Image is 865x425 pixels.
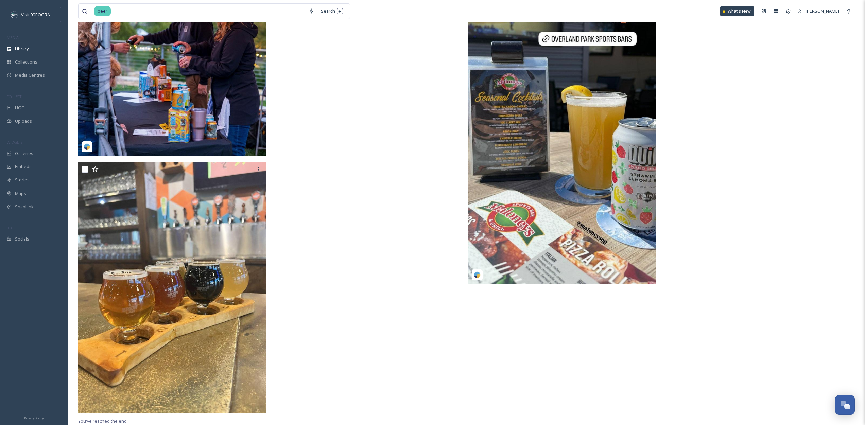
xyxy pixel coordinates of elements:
[15,105,24,111] span: UGC
[720,6,754,16] a: What's New
[794,4,843,18] a: [PERSON_NAME]
[24,416,44,420] span: Privacy Policy
[15,118,32,124] span: Uploads
[94,6,111,16] span: beer
[835,395,855,415] button: Open Chat
[7,35,19,40] span: MEDIA
[15,46,29,52] span: Library
[15,236,29,242] span: Socials
[15,150,33,157] span: Galleries
[474,271,481,278] img: snapsea-logo.png
[317,4,346,18] div: Search
[15,190,26,197] span: Maps
[11,11,18,18] img: c3es6xdrejuflcaqpovn.png
[15,163,32,170] span: Embeds
[21,11,74,18] span: Visit [GEOGRAPHIC_DATA]
[806,8,839,14] span: [PERSON_NAME]
[84,143,90,150] img: snapsea-logo.png
[15,72,45,78] span: Media Centres
[15,177,30,183] span: Stories
[15,203,34,210] span: SnapLink
[7,140,22,145] span: WIDGETS
[15,59,37,65] span: Collections
[78,418,127,424] span: You've reached the end
[24,413,44,422] a: Privacy Policy
[7,225,20,230] span: SOCIALS
[7,94,21,99] span: COLLECT
[78,162,266,413] img: be107e47-95ce-c3e4-41ee-fd06a87a4f3d.jpg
